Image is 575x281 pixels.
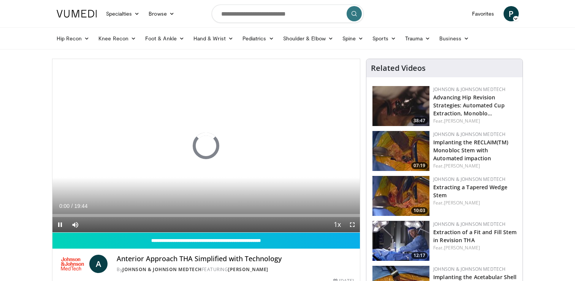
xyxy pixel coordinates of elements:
[433,163,516,169] div: Feat.
[411,117,428,124] span: 38:47
[433,221,505,227] a: Johnson & Johnson MedTech
[117,255,354,263] h4: Anterior Approach THA Simplified with Technology
[338,31,368,46] a: Spine
[371,64,426,73] h4: Related Videos
[52,59,360,233] video-js: Video Player
[74,203,87,209] span: 19:44
[433,131,505,137] a: Johnson & Johnson MedTech
[372,86,429,126] img: 9f1a5b5d-2ba5-4c40-8e0c-30b4b8951080.150x105_q85_crop-smart_upscale.jpg
[228,266,268,273] a: [PERSON_NAME]
[372,131,429,171] img: ffc33e66-92ed-4f11-95c4-0a160745ec3c.150x105_q85_crop-smart_upscale.jpg
[372,221,429,261] img: 82aed312-2a25-4631-ae62-904ce62d2708.150x105_q85_crop-smart_upscale.jpg
[433,94,505,117] a: Advancing Hip Revision Strategies: Automated Cup Extraction, Monoblo…
[52,214,360,217] div: Progress Bar
[279,31,338,46] a: Shoulder & Elbow
[52,217,68,232] button: Pause
[238,31,279,46] a: Pediatrics
[401,31,435,46] a: Trauma
[212,5,364,23] input: Search topics, interventions
[433,176,505,182] a: Johnson & Johnson MedTech
[433,86,505,93] a: Johnson & Johnson MedTech
[101,6,144,21] a: Specialties
[59,255,87,273] img: Johnson & Johnson MedTech
[411,252,428,259] span: 12:17
[68,217,83,232] button: Mute
[122,266,202,273] a: Johnson & Johnson MedTech
[433,266,505,272] a: Johnson & Johnson MedTech
[329,217,345,232] button: Playback Rate
[444,200,480,206] a: [PERSON_NAME]
[444,244,480,251] a: [PERSON_NAME]
[368,31,401,46] a: Sports
[372,131,429,171] a: 07:19
[59,203,70,209] span: 0:00
[189,31,238,46] a: Hand & Wrist
[141,31,189,46] a: Foot & Ankle
[444,163,480,169] a: [PERSON_NAME]
[433,200,516,206] div: Feat.
[57,10,97,18] img: VuMedi Logo
[89,255,108,273] a: A
[345,217,360,232] button: Fullscreen
[444,118,480,124] a: [PERSON_NAME]
[433,228,516,244] a: Extraction of a Fit and Fill Stem in Revision THA
[467,6,499,21] a: Favorites
[94,31,141,46] a: Knee Recon
[433,139,508,162] a: Implanting the RECLAIM(TM) Monobloc Stem with Automated impaction
[435,31,474,46] a: Business
[372,86,429,126] a: 38:47
[52,31,94,46] a: Hip Recon
[372,221,429,261] a: 12:17
[411,162,428,169] span: 07:19
[504,6,519,21] a: P
[117,266,354,273] div: By FEATURING
[372,176,429,216] img: 0b84e8e2-d493-4aee-915d-8b4f424ca292.150x105_q85_crop-smart_upscale.jpg
[433,244,516,251] div: Feat.
[433,184,507,199] a: Extracting a Tapered Wedge Stem
[411,207,428,214] span: 10:03
[433,118,516,125] div: Feat.
[372,176,429,216] a: 10:03
[144,6,179,21] a: Browse
[71,203,73,209] span: /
